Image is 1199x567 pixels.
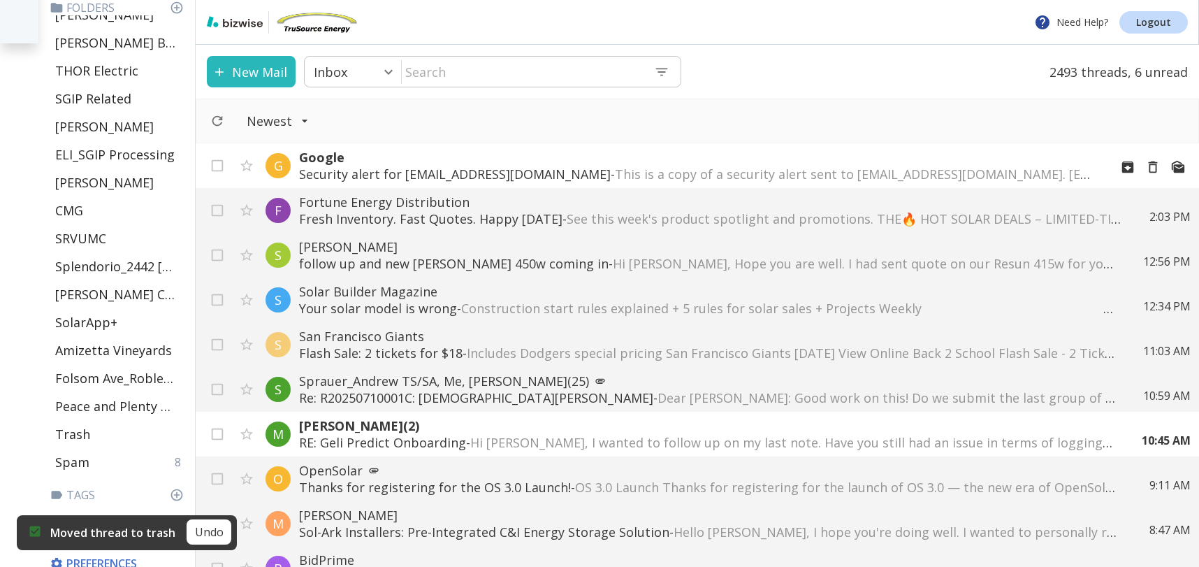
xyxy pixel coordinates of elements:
[1143,388,1191,403] p: 10:59 AM
[299,462,1121,479] p: OpenSolar
[299,283,1115,300] p: Solar Builder Magazine
[55,454,89,471] p: Spam
[1165,155,1191,180] button: Mark as Read
[299,434,1114,451] p: RE: Geli Predict Onboarding -
[461,300,1135,317] span: Construction start rules explained + 5 rules for solar sales + Projects Weekly ‌ ‌ ‌ ‌ ‌ ‌ ‌ ‌ ‌ ...
[299,166,1098,182] p: Security alert for [EMAIL_ADDRESS][DOMAIN_NAME] -
[1034,14,1108,31] p: Need Help?
[55,146,175,163] p: ELI_SGIP Processing
[50,252,189,280] div: Splendorio_2442 [GEOGRAPHIC_DATA]
[55,426,90,443] p: Trash
[299,389,1115,406] p: Re: R20250710001C: [DEMOGRAPHIC_DATA][PERSON_NAME] -
[1143,299,1191,314] p: 12:34 PM
[50,420,189,448] div: Trash
[273,471,283,487] p: O
[299,373,1115,389] p: Sprauer_Andrew TS/SA, Me, [PERSON_NAME] (25)
[1140,155,1165,180] button: Move to Trash
[55,286,175,303] p: [PERSON_NAME] CPA Financial
[274,157,283,174] p: G
[50,168,189,196] div: [PERSON_NAME]
[50,85,189,113] div: SGIP Related
[50,196,189,224] div: CMG
[50,141,189,168] div: ELI_SGIP Processing
[55,90,131,107] p: SGIP Related
[50,280,189,308] div: [PERSON_NAME] CPA Financial
[299,238,1115,255] p: [PERSON_NAME]
[55,118,154,135] p: [PERSON_NAME]
[275,381,282,398] p: S
[299,507,1121,524] p: [PERSON_NAME]
[1142,433,1191,448] p: 10:45 AM
[1136,17,1171,27] p: Logout
[55,398,175,415] p: Peace and Plenty Farms
[299,328,1115,345] p: San Francisco Giants
[55,230,106,247] p: SRVUMC
[299,194,1121,210] p: Fortune Energy Distribution
[299,149,1098,166] p: Google
[55,174,154,191] p: [PERSON_NAME]
[299,417,1114,434] p: [PERSON_NAME] (2)
[207,16,263,27] img: bizwise
[207,56,296,87] button: New Mail
[55,370,175,387] p: Folsom Ave_Robleto
[50,487,189,503] p: Tags
[55,258,175,275] p: Splendorio_2442 [GEOGRAPHIC_DATA]
[299,210,1121,227] p: Fresh Inventory. Fast Quotes. Happy [DATE] -
[1143,343,1191,359] p: 11:03 AM
[50,29,189,57] div: [PERSON_NAME] Batteries
[402,57,643,86] input: Search
[55,342,172,359] p: Amizetta Vineyards
[55,202,83,219] p: CMG
[50,525,175,540] p: Moved thread to trash
[275,336,282,353] p: S
[314,64,347,80] p: Inbox
[1149,209,1191,224] p: 2:03 PM
[299,479,1121,496] p: Thanks for registering for the OS 3.0 Launch! -
[50,448,189,476] div: Spam8
[233,106,323,136] button: Filter
[275,247,282,264] p: S
[272,515,284,532] p: M
[1115,155,1140,180] button: Archive
[1143,254,1191,269] p: 12:56 PM
[299,255,1115,272] p: follow up and new [PERSON_NAME] 450w coming in -
[1041,56,1188,87] p: 2493 threads, 6 unread
[55,314,117,331] p: SolarApp+
[50,113,189,141] div: [PERSON_NAME]
[50,336,189,364] div: Amizetta Vineyards
[50,514,189,545] p: Pinned Contacts
[50,57,189,85] div: THOR Electric
[55,34,175,51] p: [PERSON_NAME] Batteries
[1149,478,1191,493] p: 9:11 AM
[205,108,230,134] button: Refresh
[299,345,1115,361] p: Flash Sale: 2 tickets for $18 -
[50,364,189,392] div: Folsom Ave_Robleto
[275,292,282,308] p: S
[55,62,138,79] p: THOR Electric
[50,392,189,420] div: Peace and Plenty Farms
[50,224,189,252] div: SRVUMC
[175,454,187,470] p: 8
[272,426,284,443] p: M
[50,308,189,336] div: SolarApp+
[275,11,358,34] img: TruSource Energy, Inc.
[275,202,282,219] p: F
[299,524,1121,540] p: Sol-Ark Installers: Pre-Integrated C&I Energy Storage Solution -
[1149,522,1191,538] p: 8:47 AM
[299,300,1115,317] p: Your solar model is wrong -
[1119,11,1188,34] a: Logout
[187,519,231,545] button: Undo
